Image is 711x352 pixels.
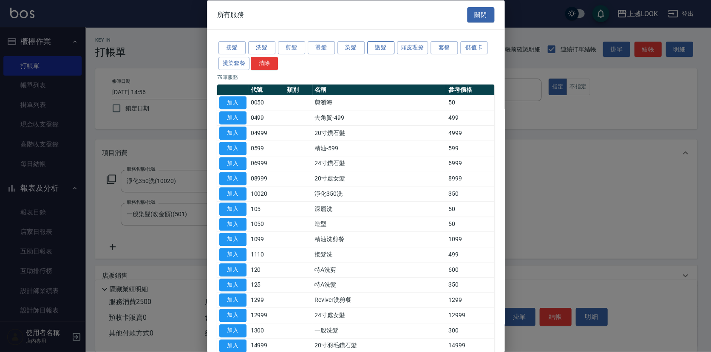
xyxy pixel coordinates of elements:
[446,95,494,110] td: 50
[249,141,285,156] td: 0599
[278,41,305,54] button: 剪髮
[249,171,285,186] td: 08999
[446,247,494,262] td: 499
[312,247,446,262] td: 接髮洗
[312,125,446,141] td: 20寸鑽石髮
[446,201,494,217] td: 50
[337,41,365,54] button: 染髮
[219,339,246,352] button: 加入
[312,323,446,338] td: 一般洗髮
[219,111,246,124] button: 加入
[219,217,246,231] button: 加入
[249,231,285,247] td: 1099
[446,141,494,156] td: 599
[285,84,312,95] th: 類別
[312,156,446,171] td: 24寸鑽石髮
[249,277,285,293] td: 125
[446,186,494,201] td: 350
[312,217,446,232] td: 造型
[219,248,246,261] button: 加入
[219,309,246,322] button: 加入
[219,96,246,109] button: 加入
[249,125,285,141] td: 04999
[312,307,446,323] td: 24寸處女髮
[446,171,494,186] td: 8999
[248,41,275,54] button: 洗髮
[446,277,494,293] td: 350
[249,84,285,95] th: 代號
[312,186,446,201] td: 淨化350洗
[446,292,494,307] td: 1299
[312,292,446,307] td: Reviver洗剪餐
[249,292,285,307] td: 1299
[446,125,494,141] td: 4999
[446,156,494,171] td: 6999
[312,84,446,95] th: 名稱
[312,95,446,110] td: 剪瀏海
[249,323,285,338] td: 1300
[219,278,246,291] button: 加入
[219,233,246,246] button: 加入
[219,141,246,155] button: 加入
[219,202,246,215] button: 加入
[249,247,285,262] td: 1110
[446,323,494,338] td: 300
[446,84,494,95] th: 參考價格
[249,262,285,277] td: 120
[312,262,446,277] td: 特A洗剪
[219,127,246,140] button: 加入
[249,156,285,171] td: 06999
[249,186,285,201] td: 10020
[219,324,246,337] button: 加入
[217,10,244,19] span: 所有服務
[446,262,494,277] td: 600
[312,231,446,247] td: 精油洗剪餐
[249,95,285,110] td: 0050
[467,7,494,23] button: 關閉
[312,141,446,156] td: 精油-599
[218,41,246,54] button: 接髮
[312,110,446,125] td: 去角質-499
[249,110,285,125] td: 0499
[249,201,285,217] td: 105
[460,41,487,54] button: 儲值卡
[219,263,246,276] button: 加入
[431,41,458,54] button: 套餐
[308,41,335,54] button: 燙髮
[219,172,246,185] button: 加入
[219,293,246,307] button: 加入
[249,307,285,323] td: 12999
[249,217,285,232] td: 1050
[312,171,446,186] td: 20寸處女髮
[218,56,250,70] button: 燙染套餐
[251,56,278,70] button: 清除
[312,201,446,217] td: 深層洗
[217,73,494,81] p: 79 筆服務
[446,217,494,232] td: 50
[312,277,446,293] td: 特A洗髮
[446,307,494,323] td: 12999
[219,157,246,170] button: 加入
[219,187,246,200] button: 加入
[446,110,494,125] td: 499
[367,41,394,54] button: 護髮
[446,231,494,247] td: 1099
[397,41,428,54] button: 頭皮理療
